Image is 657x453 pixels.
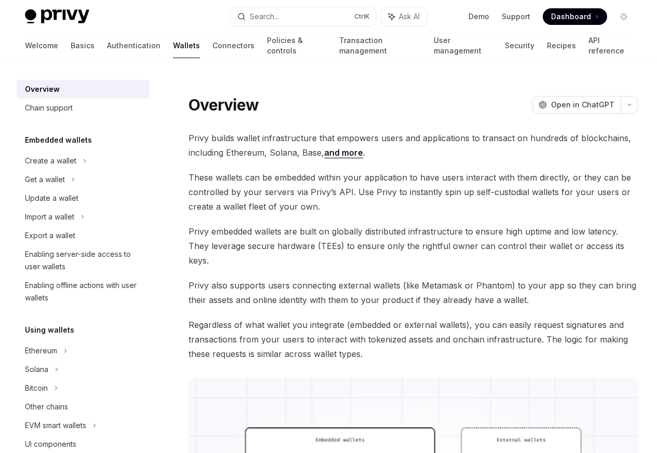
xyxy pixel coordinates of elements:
div: Enabling offline actions with user wallets [25,279,143,304]
div: Get a wallet [25,173,65,186]
span: Privy embedded wallets are built on globally distributed infrastructure to ensure high uptime and... [189,224,638,268]
span: Privy also supports users connecting external wallets (like Metamask or Phantom) to your app so t... [189,278,638,307]
a: Policies & controls [267,33,327,58]
div: Export a wallet [25,229,75,242]
div: Chain support [25,102,73,114]
a: Dashboard [543,8,607,25]
a: Demo [468,11,489,22]
div: Bitcoin [25,382,48,394]
h1: Overview [189,95,259,114]
button: Open in ChatGPT [532,96,621,114]
a: Update a wallet [17,189,150,208]
a: and more [324,147,363,158]
div: Import a wallet [25,211,74,223]
div: EVM smart wallets [25,419,86,432]
div: Enabling server-side access to user wallets [25,248,143,273]
a: Basics [71,33,95,58]
img: light logo [25,9,89,24]
span: Dashboard [551,11,591,22]
a: Other chains [17,397,150,416]
span: Privy builds wallet infrastructure that empowers users and applications to transact on hundreds o... [189,131,638,160]
span: Ctrl K [354,12,370,21]
span: Open in ChatGPT [551,100,614,110]
div: Solana [25,363,48,376]
span: These wallets can be embedded within your application to have users interact with them directly, ... [189,170,638,214]
a: Transaction management [339,33,422,58]
div: Other chains [25,401,68,413]
a: User management [434,33,492,58]
span: Regardless of what wallet you integrate (embedded or external wallets), you can easily request si... [189,318,638,361]
h5: Embedded wallets [25,134,92,146]
div: Create a wallet [25,155,76,167]
h5: Using wallets [25,324,74,336]
div: Update a wallet [25,192,78,204]
div: UI components [25,438,76,450]
button: Search...CtrlK [230,7,376,26]
span: Ask AI [399,11,420,22]
a: Welcome [25,33,58,58]
a: Enabling offline actions with user wallets [17,276,150,307]
a: Export a wallet [17,226,150,245]
a: Enabling server-side access to user wallets [17,245,150,276]
a: Authentication [107,33,160,58]
a: Wallets [173,33,200,58]
div: Search... [250,10,279,23]
a: Security [505,33,534,58]
a: Support [502,11,530,22]
a: Connectors [212,33,254,58]
a: Recipes [547,33,576,58]
button: Ask AI [381,7,427,26]
a: Chain support [17,99,150,117]
a: API reference [588,33,632,58]
div: Overview [25,83,60,95]
div: Ethereum [25,345,57,357]
button: Toggle dark mode [615,8,632,25]
a: Overview [17,80,150,99]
